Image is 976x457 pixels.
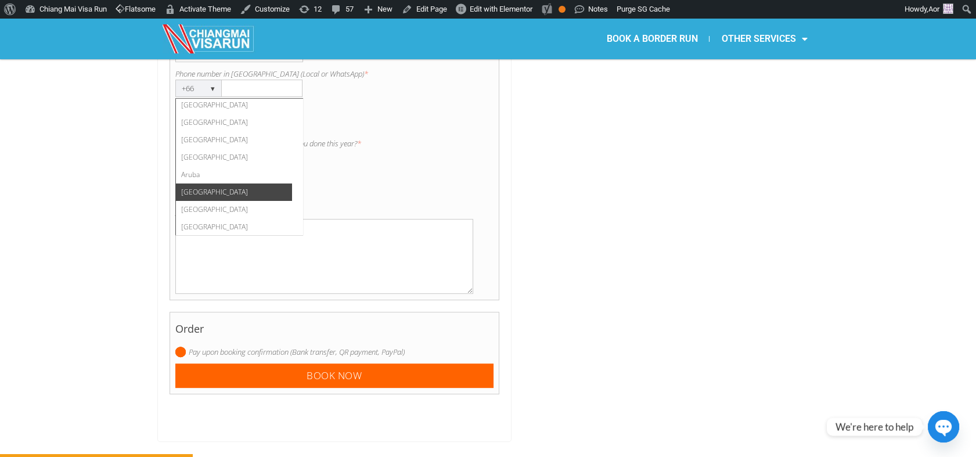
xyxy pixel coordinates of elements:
[175,346,494,358] label: Pay upon booking confirmation (Bank transfer, QR payment, PayPal)
[175,317,494,346] h4: Order
[175,172,494,184] label: Pick me up at:
[176,114,292,131] li: [GEOGRAPHIC_DATA]
[928,5,939,13] span: Aor
[176,96,292,114] li: [GEOGRAPHIC_DATA]
[175,207,494,219] label: Additional request if any
[176,218,292,236] li: [GEOGRAPHIC_DATA]
[176,166,292,183] li: Aruba
[488,26,819,52] nav: Menu
[176,183,292,201] li: [GEOGRAPHIC_DATA]
[175,364,494,388] input: Book now
[175,68,494,80] label: Phone number in [GEOGRAPHIC_DATA] (Local or WhatsApp)
[175,138,494,149] label: How many border runs (by land) have you done this year?
[176,131,292,149] li: [GEOGRAPHIC_DATA]
[559,6,566,13] div: OK
[175,103,494,114] label: Nationality
[176,201,292,218] li: [GEOGRAPHIC_DATA]
[470,5,532,13] span: Edit with Elementor
[595,26,709,52] a: BOOK A BORDER RUN
[176,80,199,96] div: +66
[176,149,292,166] li: [GEOGRAPHIC_DATA]
[205,80,221,96] div: ▾
[710,26,819,52] a: OTHER SERVICES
